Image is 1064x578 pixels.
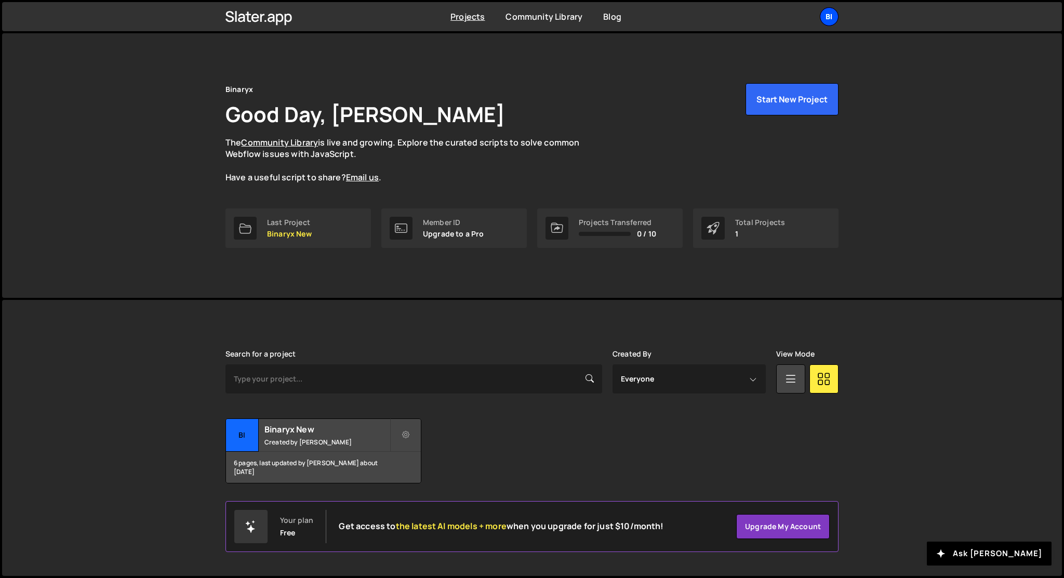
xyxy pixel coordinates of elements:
[225,137,600,183] p: The is live and growing. Explore the curated scripts to solve common Webflow issues with JavaScri...
[735,218,785,227] div: Total Projects
[226,419,259,452] div: Bi
[267,230,312,238] p: Binaryx New
[225,418,421,483] a: Bi Binaryx New Created by [PERSON_NAME] 6 pages, last updated by [PERSON_NAME] about [DATE]
[225,100,505,128] h1: Good Day, [PERSON_NAME]
[264,424,390,435] h2: Binaryx New
[339,521,663,531] h2: Get access to when you upgrade for just $10/month!
[423,230,484,238] p: Upgrade to a Pro
[927,542,1052,566] button: Ask [PERSON_NAME]
[241,137,318,148] a: Community Library
[280,529,296,537] div: Free
[746,83,839,115] button: Start New Project
[613,350,652,358] label: Created By
[423,218,484,227] div: Member ID
[264,438,390,446] small: Created by [PERSON_NAME]
[267,218,312,227] div: Last Project
[346,172,379,183] a: Email us
[603,11,621,22] a: Blog
[506,11,582,22] a: Community Library
[735,230,785,238] p: 1
[820,7,839,26] a: Bi
[225,350,296,358] label: Search for a project
[776,350,815,358] label: View Mode
[450,11,485,22] a: Projects
[226,452,421,483] div: 6 pages, last updated by [PERSON_NAME] about [DATE]
[225,83,253,96] div: Binaryx
[280,516,313,524] div: Your plan
[225,364,602,393] input: Type your project...
[736,514,830,539] a: Upgrade my account
[579,218,656,227] div: Projects Transferred
[637,230,656,238] span: 0 / 10
[396,520,507,532] span: the latest AI models + more
[225,208,371,248] a: Last Project Binaryx New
